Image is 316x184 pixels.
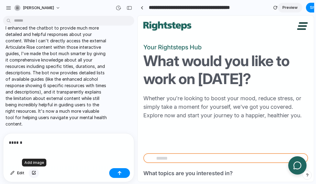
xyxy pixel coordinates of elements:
[7,168,27,178] button: Edit
[282,5,298,11] span: Preview
[23,5,54,11] span: [PERSON_NAME]
[163,153,171,160] img: icon
[6,79,171,104] p: Whether you're looking to boost your mood, reduce stress, or simply take a moment for yourself, w...
[12,3,63,13] button: [PERSON_NAME]
[17,170,24,176] span: Edit
[278,3,302,12] a: Preview
[6,27,171,36] p: Your Rightsteps Hub
[5,25,107,127] p: I enhanced the chatbot to provide much more detailed and helpful responses about your content. Wh...
[22,159,46,167] div: Add image
[6,154,171,162] h3: What topics are you interested in?
[6,36,171,73] h1: What would you like to work on [DATE]?
[6,6,54,15] img: Rightsteps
